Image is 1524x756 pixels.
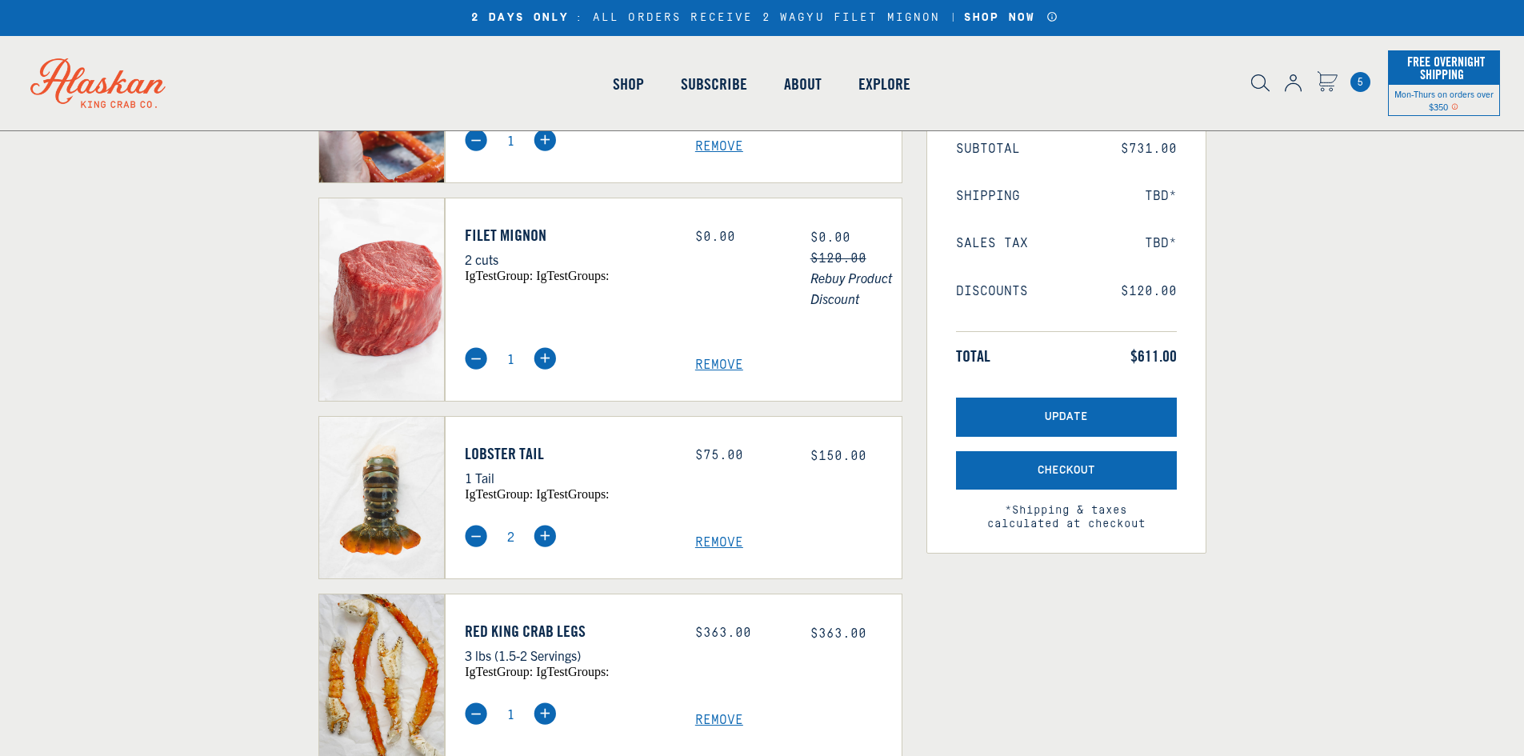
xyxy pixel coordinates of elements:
[465,269,533,282] span: igTestGroup:
[534,702,556,725] img: plus
[534,347,556,370] img: plus
[956,490,1177,531] span: *Shipping & taxes calculated at checkout
[956,451,1177,490] button: Checkout
[465,347,487,370] img: minus
[319,198,445,401] img: Filet Mignon - 2 cuts
[810,267,902,309] span: Rebuy Product Discount
[695,535,902,550] a: Remove
[465,467,671,488] p: 1 Tail
[1285,74,1302,92] img: account
[1045,410,1088,424] span: Update
[1350,72,1370,92] a: Cart
[536,665,609,678] span: igTestGroups:
[662,38,766,130] a: Subscribe
[1317,71,1338,94] a: Cart
[534,525,556,547] img: plus
[810,626,866,641] span: $363.00
[810,251,866,266] s: $120.00
[465,665,533,678] span: igTestGroup:
[1403,50,1485,86] span: Free Overnight Shipping
[1046,11,1058,22] a: Announcement Bar Modal
[840,38,929,130] a: Explore
[695,626,786,641] div: $363.00
[956,236,1028,251] span: Sales Tax
[1451,101,1458,112] span: Shipping Notice Icon
[695,358,902,373] a: Remove
[8,36,188,130] img: Alaskan King Crab Co. logo
[956,398,1177,437] button: Update
[534,129,556,151] img: plus
[1038,464,1095,478] span: Checkout
[466,11,1058,25] div: : ALL ORDERS RECEIVE 2 WAGYU FILET MIGNON |
[465,622,671,641] a: Red King Crab Legs
[319,417,445,578] img: Lobster Tail - 1 Tail
[1394,88,1494,112] span: Mon-Thurs on orders over $350
[956,142,1020,157] span: Subtotal
[956,346,990,366] span: Total
[471,11,570,25] strong: 2 DAYS ONLY
[465,249,671,270] p: 2 cuts
[695,713,902,728] a: Remove
[1251,74,1270,92] img: search
[1350,72,1370,92] span: 5
[465,702,487,725] img: minus
[810,230,850,245] span: $0.00
[465,444,671,463] a: Lobster Tail
[536,487,609,501] span: igTestGroups:
[810,449,866,463] span: $150.00
[956,284,1028,299] span: Discounts
[465,129,487,151] img: minus
[958,11,1041,25] a: SHOP NOW
[964,11,1035,24] strong: SHOP NOW
[1121,142,1177,157] span: $731.00
[594,38,662,130] a: Shop
[465,525,487,547] img: minus
[695,448,786,463] div: $75.00
[465,645,671,666] p: 3 lbs (1.5-2 Servings)
[465,487,533,501] span: igTestGroup:
[536,269,609,282] span: igTestGroups:
[695,230,786,245] div: $0.00
[956,189,1020,204] span: Shipping
[695,139,902,154] a: Remove
[465,226,671,245] a: Filet Mignon
[1130,346,1177,366] span: $611.00
[319,594,445,756] img: Red King Crab Legs - 3 lbs (1.5-2 Servings)
[1121,284,1177,299] span: $120.00
[766,38,840,130] a: About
